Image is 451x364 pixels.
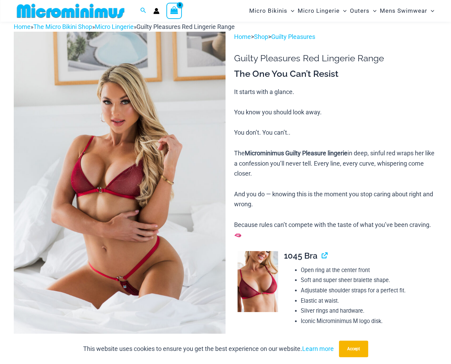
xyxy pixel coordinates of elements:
a: Micro BikinisMenu ToggleMenu Toggle [247,2,296,20]
span: Outers [350,2,370,20]
h1: Guilty Pleasures Red Lingerie Range [234,53,437,64]
a: Account icon link [153,8,159,14]
a: OutersMenu ToggleMenu Toggle [348,2,378,20]
li: Soft and super sheer bralette shape. [301,275,437,285]
img: Guilty Pleasures Red 1045 Bra 689 Micro [14,32,225,350]
a: View Shopping Cart, empty [166,3,182,19]
p: It starts with a glance. You know you should look away. You don’t. You can’t.. The in deep, sinfu... [234,87,437,240]
a: Search icon link [140,7,146,15]
span: 1045 Bra [284,251,318,261]
img: Guilty Pleasures Red 1045 Bra [238,251,278,312]
span: Guilty Pleasures Red Lingerie Range [136,23,235,30]
li: Open ring at the center front [301,265,437,275]
a: Learn more [302,345,334,352]
a: Guilty Pleasures [271,33,315,40]
span: Micro Lingerie [298,2,340,20]
nav: Site Navigation [246,1,437,21]
a: Home [234,33,251,40]
p: This website uses cookies to ensure you get the best experience on our website. [83,344,334,354]
a: Micro Lingerie [95,23,134,30]
span: » » » [14,23,235,30]
span: Menu Toggle [287,2,294,20]
button: Accept [339,341,368,357]
span: Micro Bikinis [249,2,287,20]
b: Microminimus Guilty Pleasure lingerie [245,149,348,157]
a: The Micro Bikini Shop [33,23,92,30]
li: Silver rings and hardware. [301,306,437,316]
img: MM SHOP LOGO FLAT [14,3,127,19]
a: Mens SwimwearMenu ToggleMenu Toggle [378,2,436,20]
a: Shop [254,33,268,40]
span: Menu Toggle [340,2,346,20]
span: Mens Swimwear [380,2,427,20]
a: Home [14,23,31,30]
p: > > [234,32,437,42]
span: Menu Toggle [427,2,434,20]
li: Iconic Microminimus M logo disk. [301,316,437,326]
a: Micro LingerieMenu ToggleMenu Toggle [296,2,348,20]
li: Elastic at waist. [301,296,437,306]
h3: The One You Can’t Resist [234,68,437,80]
li: Adjustable shoulder straps for a perfect fit. [301,285,437,296]
span: Menu Toggle [370,2,376,20]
